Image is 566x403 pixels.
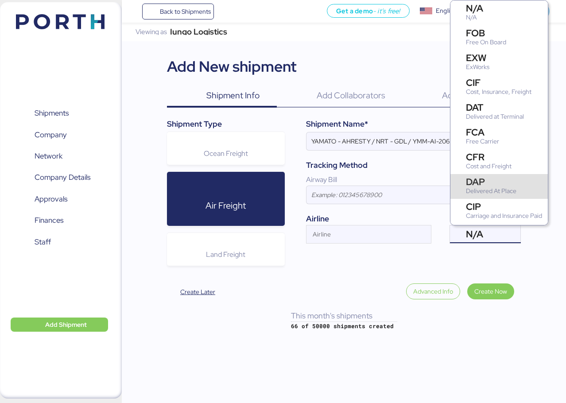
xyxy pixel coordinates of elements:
span: Create Now [474,286,507,297]
div: DAT [466,103,524,112]
button: Advanced Info [406,283,460,299]
div: Iungo Logistics [170,29,227,35]
input: Example: 012345678900 [306,186,520,204]
div: CFR [466,152,512,162]
div: Tracking Method [306,159,521,171]
a: Finances [6,210,109,231]
span: Approvals [35,193,67,205]
div: Cost and Freight [466,162,512,171]
div: 66 of 50000 shipments created [291,322,397,330]
a: Back to Shipments [142,4,214,19]
div: FCA [466,128,499,137]
span: Air Freight [205,200,246,211]
span: Create Later [180,287,215,297]
input: Airline [306,232,415,242]
div: N/A [466,4,483,13]
div: Free Carrier [466,137,499,146]
div: Shipment Name* [306,118,521,130]
span: N/A [466,230,483,238]
span: Add Shipment [45,319,87,330]
div: DAP [466,177,516,186]
div: FOB [466,28,506,38]
button: Create Now [467,283,514,299]
span: Back to Shipments [160,6,211,17]
div: CIF [466,78,531,87]
div: ExWorks [466,62,489,72]
div: EXW [466,53,489,62]
span: This month's shipments [291,310,372,321]
span: Company Details [35,171,90,184]
span: Add Collaborators [317,89,385,101]
a: Company Details [6,167,109,188]
div: Cost, Insurance, Freight [466,87,531,97]
div: N/A [466,13,483,22]
span: Ocean Freight [204,149,248,158]
div: Shipment Type [167,118,285,130]
span: Network [35,150,62,163]
div: CIP [466,202,542,211]
div: Carriage and Insurance Paid [466,211,542,221]
span: Company [35,128,67,141]
input: Example: Purchase Order / Supplier / Client / Commercial invoice [306,132,520,150]
button: Add Shipment [11,318,108,332]
a: Network [6,146,109,167]
span: Shipment Info [206,89,260,101]
a: Company [6,124,109,145]
div: Delivered At Place [466,186,516,196]
button: Menu [127,4,142,19]
button: Create Later [167,283,229,300]
span: Advanced Info [413,286,453,297]
span: Shipments [35,107,69,120]
div: Free On Board [466,38,506,47]
span: Airway Bill [306,175,337,184]
span: Add Documents [442,89,504,101]
a: Staff [6,232,109,252]
div: Delivered at Terminal [466,112,524,121]
div: Add New shipment [167,55,297,77]
div: Viewing as [136,29,167,35]
span: Land Freight [206,250,245,259]
a: Approvals [6,189,109,209]
div: English [436,6,456,15]
div: Incoterm [450,213,521,225]
div: Airline [306,213,431,225]
a: Shipments [6,103,109,124]
span: Finances [35,214,63,227]
span: Staff [35,236,51,248]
